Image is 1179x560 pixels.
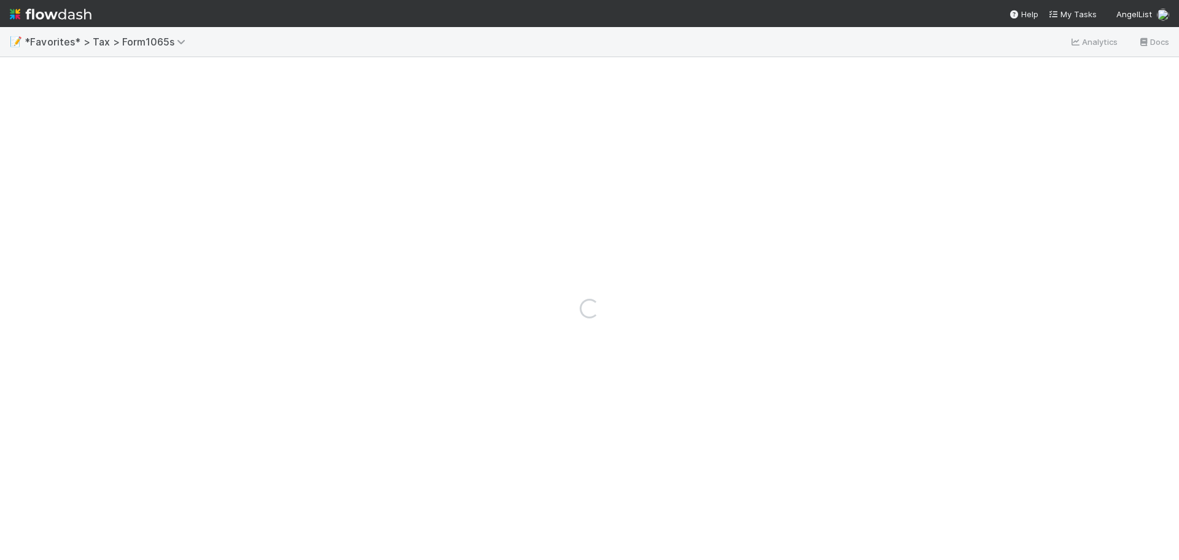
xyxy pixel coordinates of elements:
[25,36,192,48] span: *Favorites* > Tax > Form1065s
[1138,34,1169,49] a: Docs
[1048,9,1097,19] span: My Tasks
[1157,9,1169,21] img: avatar_cfa6ccaa-c7d9-46b3-b608-2ec56ecf97ad.png
[10,4,91,25] img: logo-inverted-e16ddd16eac7371096b0.svg
[10,36,22,47] span: 📝
[1116,9,1152,19] span: AngelList
[1048,8,1097,20] a: My Tasks
[1009,8,1038,20] div: Help
[1070,34,1118,49] a: Analytics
